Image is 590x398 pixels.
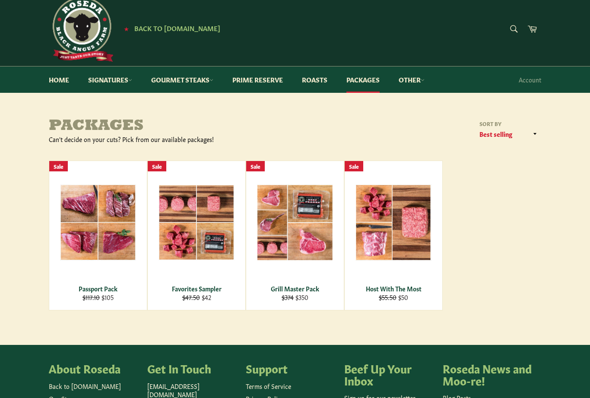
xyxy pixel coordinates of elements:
[514,67,546,92] a: Account
[49,382,121,390] a: Back to [DOMAIN_NAME]
[390,66,433,93] a: Other
[148,161,166,172] div: Sale
[257,184,333,261] img: Grill Master Pack
[147,362,237,374] h4: Get In Touch
[55,293,142,301] div: $105
[49,362,139,374] h4: About Roseda
[252,293,339,301] div: $350
[338,66,388,93] a: Packages
[60,184,136,260] img: Passport Pack
[246,161,344,310] a: Grill Master Pack Grill Master Pack $374 $350
[246,362,336,374] h4: Support
[153,293,240,301] div: $42
[344,362,434,386] h4: Beef Up Your Inbox
[79,66,141,93] a: Signatures
[282,293,294,301] s: $374
[293,66,336,93] a: Roasts
[350,293,437,301] div: $50
[49,161,147,310] a: Passport Pack Passport Pack $117.10 $105
[49,118,295,135] h1: Packages
[443,362,533,386] h4: Roseda News and Moo-re!
[147,161,246,310] a: Favorites Sampler Favorites Sampler $47.50 $42
[82,293,100,301] s: $117.10
[159,185,235,260] img: Favorites Sampler
[246,161,265,172] div: Sale
[252,284,339,293] div: Grill Master Pack
[224,66,292,93] a: Prime Reserve
[344,161,443,310] a: Host With The Most Host With The Most $55.50 $50
[143,66,222,93] a: Gourmet Steaks
[120,25,220,32] a: ★ Back to [DOMAIN_NAME]
[40,66,78,93] a: Home
[476,120,541,127] label: Sort by
[153,284,240,293] div: Favorites Sampler
[49,161,68,172] div: Sale
[49,135,295,143] div: Can't decide on your cuts? Pick from our available packages!
[345,161,363,172] div: Sale
[182,293,200,301] s: $47.50
[55,284,142,293] div: Passport Pack
[246,382,291,390] a: Terms of Service
[355,184,431,261] img: Host With The Most
[379,293,397,301] s: $55.50
[124,25,129,32] span: ★
[350,284,437,293] div: Host With The Most
[134,23,220,32] span: Back to [DOMAIN_NAME]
